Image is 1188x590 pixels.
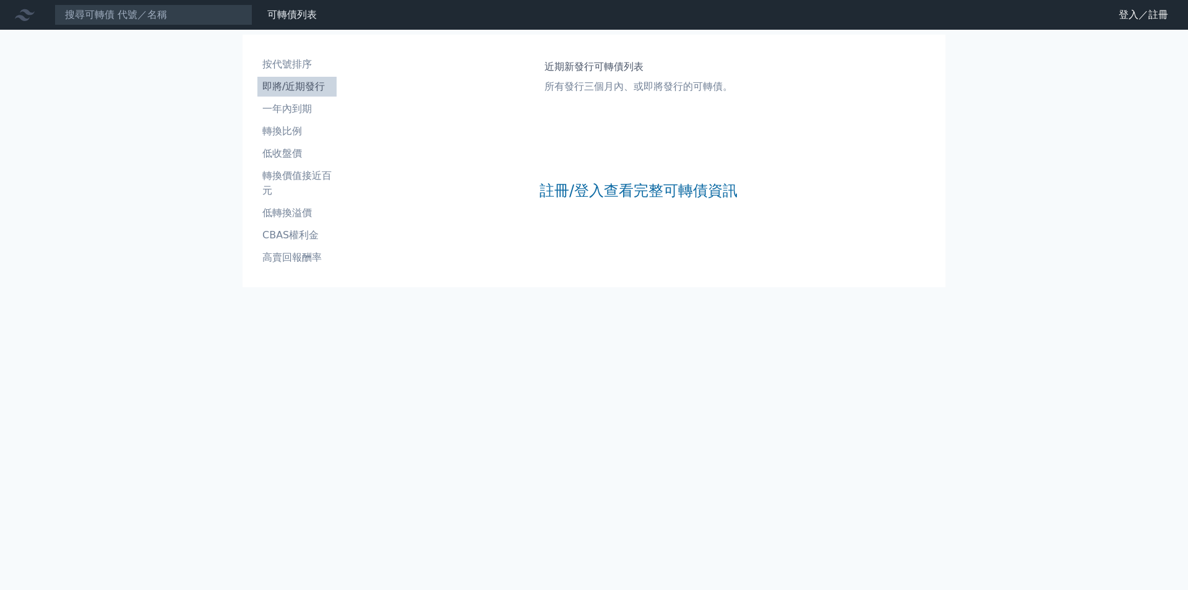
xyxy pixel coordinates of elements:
a: CBAS權利金 [257,225,337,245]
a: 低轉換溢價 [257,203,337,223]
li: CBAS權利金 [257,228,337,243]
li: 即將/近期發行 [257,79,337,94]
a: 按代號排序 [257,54,337,74]
a: 即將/近期發行 [257,77,337,97]
li: 轉換比例 [257,124,337,139]
a: 登入／註冊 [1109,5,1178,25]
li: 按代號排序 [257,57,337,72]
li: 低收盤價 [257,146,337,161]
a: 一年內到期 [257,99,337,119]
li: 低轉換溢價 [257,206,337,220]
input: 搜尋可轉債 代號／名稱 [54,4,252,25]
a: 轉換比例 [257,121,337,141]
a: 可轉債列表 [267,9,317,20]
a: 轉換價值接近百元 [257,166,337,201]
li: 一年內到期 [257,102,337,116]
a: 註冊/登入查看完整可轉債資訊 [540,181,738,201]
p: 所有發行三個月內、或即將發行的可轉債。 [544,79,733,94]
li: 轉換價值接近百元 [257,168,337,198]
a: 高賣回報酬率 [257,248,337,267]
h1: 近期新發行可轉債列表 [544,59,733,74]
a: 低收盤價 [257,144,337,163]
li: 高賣回報酬率 [257,250,337,265]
